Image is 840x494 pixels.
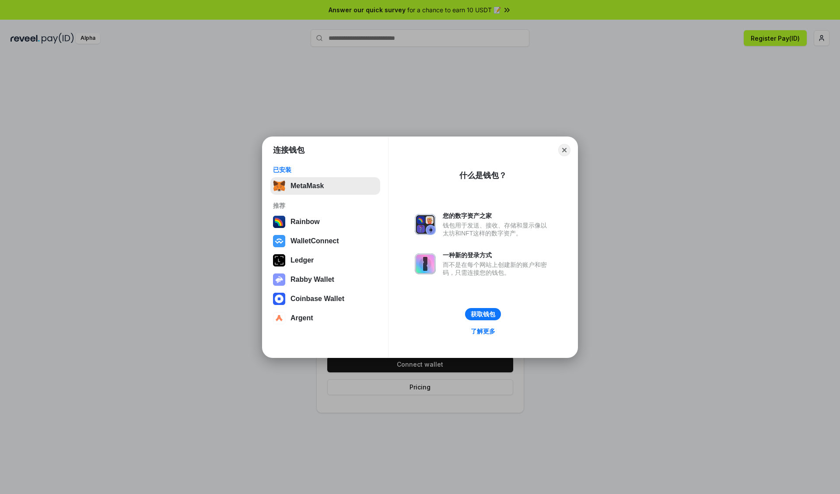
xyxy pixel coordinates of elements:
[465,326,500,337] a: 了解更多
[290,182,324,190] div: MetaMask
[415,214,436,235] img: svg+xml,%3Csvg%20xmlns%3D%22http%3A%2F%2Fwww.w3.org%2F2000%2Fsvg%22%20fill%3D%22none%22%20viewBox...
[443,251,551,259] div: 一种新的登录方式
[290,314,313,322] div: Argent
[443,212,551,220] div: 您的数字资产之家
[270,271,380,288] button: Rabby Wallet
[471,310,495,318] div: 获取钱包
[290,237,339,245] div: WalletConnect
[270,232,380,250] button: WalletConnect
[270,252,380,269] button: Ledger
[290,276,334,284] div: Rabby Wallet
[270,309,380,327] button: Argent
[273,293,285,305] img: svg+xml,%3Csvg%20width%3D%2228%22%20height%3D%2228%22%20viewBox%3D%220%200%2028%2028%22%20fill%3D...
[443,261,551,277] div: 而不是在每个网站上创建新的账户和密码，只需连接您的钱包。
[273,166,378,174] div: 已安装
[273,273,285,286] img: svg+xml,%3Csvg%20xmlns%3D%22http%3A%2F%2Fwww.w3.org%2F2000%2Fsvg%22%20fill%3D%22none%22%20viewBox...
[273,254,285,266] img: svg+xml,%3Csvg%20xmlns%3D%22http%3A%2F%2Fwww.w3.org%2F2000%2Fsvg%22%20width%3D%2228%22%20height%3...
[273,145,304,155] h1: 连接钱包
[273,312,285,324] img: svg+xml,%3Csvg%20width%3D%2228%22%20height%3D%2228%22%20viewBox%3D%220%200%2028%2028%22%20fill%3D...
[471,327,495,335] div: 了解更多
[270,177,380,195] button: MetaMask
[273,202,378,210] div: 推荐
[558,144,570,156] button: Close
[443,221,551,237] div: 钱包用于发送、接收、存储和显示像以太坊和NFT这样的数字资产。
[270,213,380,231] button: Rainbow
[273,235,285,247] img: svg+xml,%3Csvg%20width%3D%2228%22%20height%3D%2228%22%20viewBox%3D%220%200%2028%2028%22%20fill%3D...
[465,308,501,320] button: 获取钱包
[290,218,320,226] div: Rainbow
[290,295,344,303] div: Coinbase Wallet
[273,216,285,228] img: svg+xml,%3Csvg%20width%3D%22120%22%20height%3D%22120%22%20viewBox%3D%220%200%20120%20120%22%20fil...
[273,180,285,192] img: svg+xml,%3Csvg%20fill%3D%22none%22%20height%3D%2233%22%20viewBox%3D%220%200%2035%2033%22%20width%...
[270,290,380,308] button: Coinbase Wallet
[415,253,436,274] img: svg+xml,%3Csvg%20xmlns%3D%22http%3A%2F%2Fwww.w3.org%2F2000%2Fsvg%22%20fill%3D%22none%22%20viewBox...
[290,256,314,264] div: Ledger
[459,170,507,181] div: 什么是钱包？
